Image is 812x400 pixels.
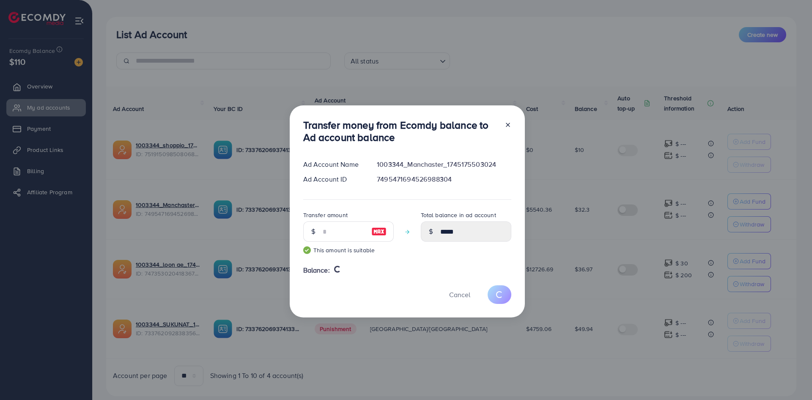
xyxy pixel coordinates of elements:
[421,211,496,219] label: Total balance in ad account
[303,246,394,254] small: This amount is suitable
[303,211,348,219] label: Transfer amount
[303,265,330,275] span: Balance:
[296,174,370,184] div: Ad Account ID
[449,290,470,299] span: Cancel
[370,160,518,169] div: 1003344_Manchaster_1745175503024
[303,246,311,254] img: guide
[371,226,387,237] img: image
[296,160,370,169] div: Ad Account Name
[370,174,518,184] div: 7495471694526988304
[439,285,481,303] button: Cancel
[303,119,498,143] h3: Transfer money from Ecomdy balance to Ad account balance
[776,362,806,394] iframe: Chat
